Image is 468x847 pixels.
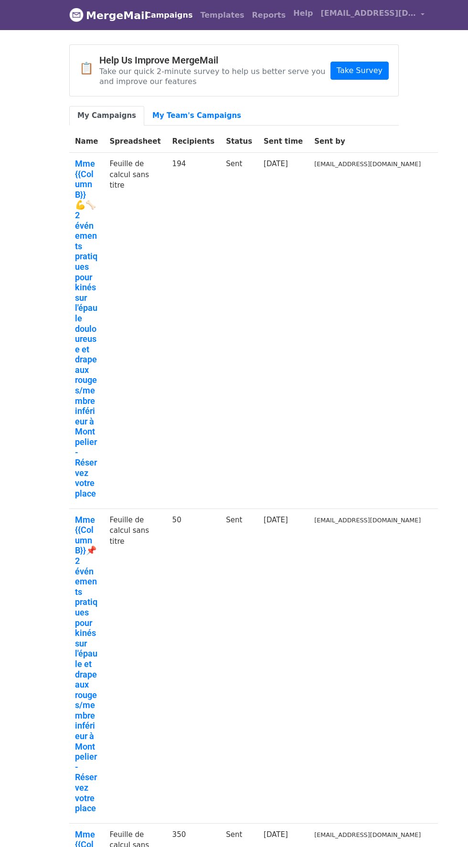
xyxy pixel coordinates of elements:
[196,6,248,25] a: Templates
[167,153,221,509] td: 194
[75,515,98,814] a: Mme {{Column B}}📌 2 événements pratiques pour kinés sur l'épaule et drapeaux rouges/membre inféri...
[308,130,426,153] th: Sent by
[69,5,134,25] a: MergeMail
[79,62,99,75] span: 📋
[317,4,428,26] a: [EMAIL_ADDRESS][DOMAIN_NAME]
[320,8,416,19] span: [EMAIL_ADDRESS][DOMAIN_NAME]
[264,516,288,524] a: [DATE]
[330,62,389,80] a: Take Survey
[289,4,317,23] a: Help
[99,54,330,66] h4: Help Us Improve MergeMail
[99,66,330,86] p: Take our quick 2-minute survey to help us better serve you and improve our features
[144,106,249,126] a: My Team's Campaigns
[220,153,258,509] td: Sent
[69,8,84,22] img: MergeMail logo
[220,130,258,153] th: Status
[314,517,421,524] small: [EMAIL_ADDRESS][DOMAIN_NAME]
[104,508,166,823] td: Feuille de calcul sans titre
[258,130,308,153] th: Sent time
[104,130,166,153] th: Spreadsheet
[69,106,144,126] a: My Campaigns
[220,508,258,823] td: Sent
[314,831,421,838] small: [EMAIL_ADDRESS][DOMAIN_NAME]
[104,153,166,509] td: Feuille de calcul sans titre
[264,830,288,839] a: [DATE]
[167,130,221,153] th: Recipients
[167,508,221,823] td: 50
[264,159,288,168] a: [DATE]
[141,6,196,25] a: Campaigns
[69,130,104,153] th: Name
[75,159,98,499] a: Mme {{Column B}} 💪🦴 2 événements pratiques pour kinés sur l'épaule douloureuse et drapeaux rouges...
[314,160,421,168] small: [EMAIL_ADDRESS][DOMAIN_NAME]
[248,6,290,25] a: Reports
